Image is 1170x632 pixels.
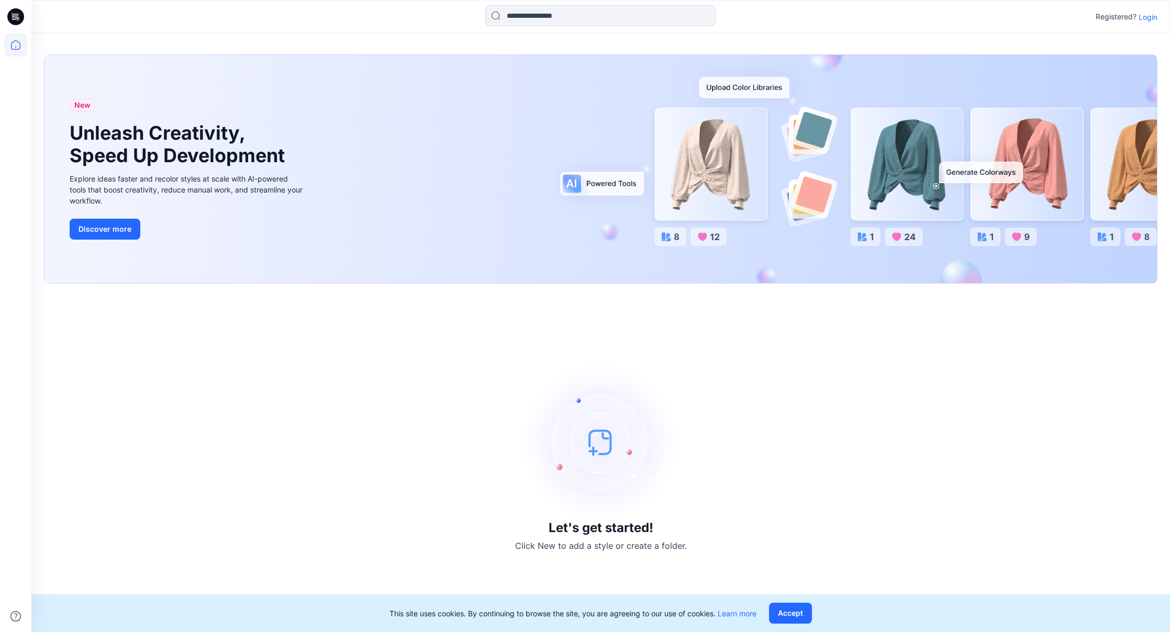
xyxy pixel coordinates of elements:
button: Discover more [70,219,140,240]
p: Click New to add a style or create a folder. [515,539,687,552]
p: Registered? [1096,10,1136,23]
div: Explore ideas faster and recolor styles at scale with AI-powered tools that boost creativity, red... [70,173,305,206]
img: empty-state-image.svg [522,364,679,521]
h1: Unleash Creativity, Speed Up Development [70,122,289,167]
span: New [74,99,91,111]
a: Learn more [718,609,756,618]
p: Login [1139,12,1157,22]
button: Accept [769,603,812,624]
h3: Let's get started! [549,521,653,535]
a: Discover more [70,219,305,240]
p: This site uses cookies. By continuing to browse the site, you are agreeing to our use of cookies. [389,608,756,619]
